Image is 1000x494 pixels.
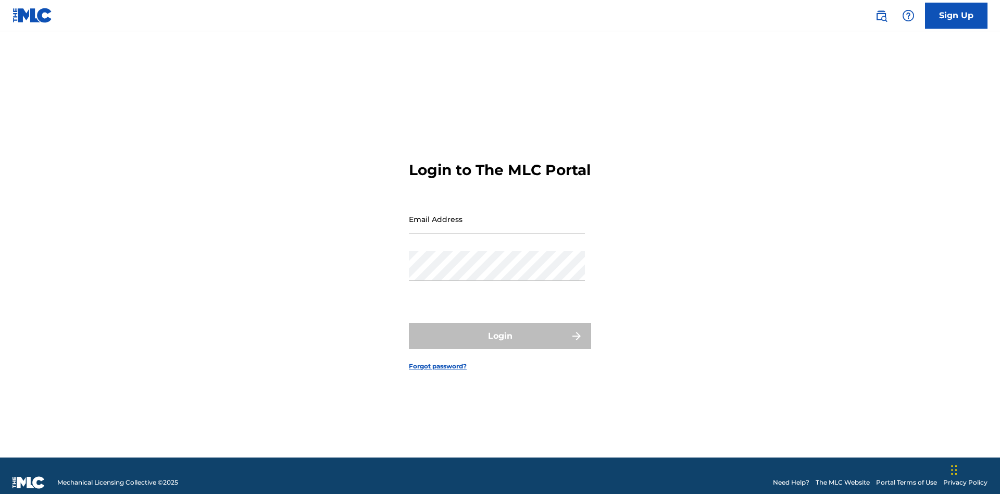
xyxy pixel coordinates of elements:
div: Drag [951,454,957,486]
img: search [875,9,888,22]
h3: Login to The MLC Portal [409,161,591,179]
a: Sign Up [925,3,988,29]
a: Forgot password? [409,362,467,371]
a: Need Help? [773,478,809,487]
a: Privacy Policy [943,478,988,487]
img: help [902,9,915,22]
span: Mechanical Licensing Collective © 2025 [57,478,178,487]
img: MLC Logo [12,8,53,23]
a: Portal Terms of Use [876,478,937,487]
iframe: Chat Widget [948,444,1000,494]
img: logo [12,476,45,489]
div: Help [898,5,919,26]
a: The MLC Website [816,478,870,487]
a: Public Search [871,5,892,26]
